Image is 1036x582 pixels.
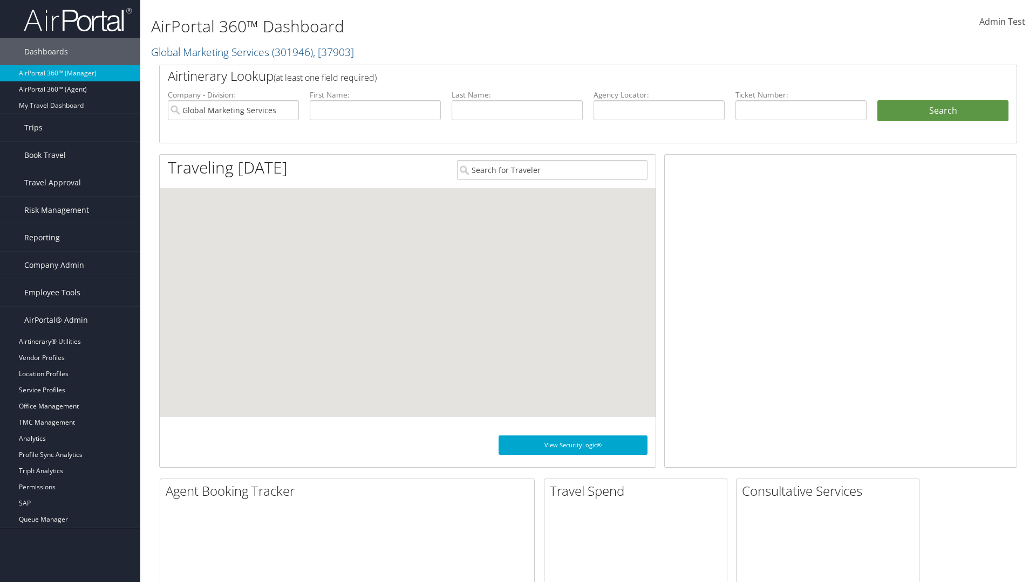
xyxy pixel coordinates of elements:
[272,45,313,59] span: ( 301946 )
[499,435,647,455] a: View SecurityLogic®
[452,89,583,100] label: Last Name:
[274,72,377,84] span: (at least one field required)
[24,114,43,141] span: Trips
[24,7,132,32] img: airportal-logo.png
[979,16,1025,27] span: Admin Test
[24,169,81,196] span: Travel Approval
[24,142,66,169] span: Book Travel
[457,160,647,180] input: Search for Traveler
[877,100,1008,122] button: Search
[735,89,867,100] label: Ticket Number:
[151,45,354,59] a: Global Marketing Services
[313,45,354,59] span: , [ 37903 ]
[24,279,80,306] span: Employee Tools
[24,224,60,251] span: Reporting
[24,38,68,65] span: Dashboards
[310,89,441,100] label: First Name:
[24,307,88,334] span: AirPortal® Admin
[168,67,937,85] h2: Airtinerary Lookup
[168,89,299,100] label: Company - Division:
[742,482,919,500] h2: Consultative Services
[24,197,89,224] span: Risk Management
[166,482,534,500] h2: Agent Booking Tracker
[550,482,727,500] h2: Travel Spend
[594,89,725,100] label: Agency Locator:
[151,15,734,38] h1: AirPortal 360™ Dashboard
[979,5,1025,39] a: Admin Test
[24,252,84,279] span: Company Admin
[168,156,288,179] h1: Traveling [DATE]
